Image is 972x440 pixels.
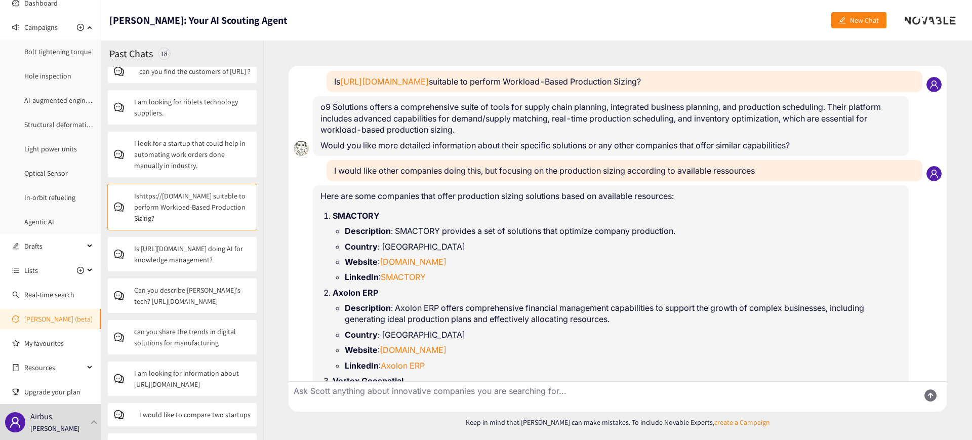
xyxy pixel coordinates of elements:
p: [PERSON_NAME] [30,423,79,434]
p: can you share the trends in digital solutions for manufacturing [134,326,251,348]
p: Airbus [30,410,52,423]
li: : [GEOGRAPHIC_DATA] [345,241,901,252]
span: comment [114,249,134,259]
strong: Website [345,345,378,355]
p: Ishttps://[DOMAIN_NAME] suitable to perform Workload-Based Production Sizing? [134,190,251,224]
span: Lists [24,260,38,281]
a: Agentic AI [24,217,54,226]
span: comment [114,410,134,420]
strong: Axolon ERP [333,288,378,298]
span: Resources [24,357,84,378]
a: In-orbit refueling [24,193,75,202]
a: [PERSON_NAME] (beta) [24,314,93,324]
span: sound [12,24,19,31]
span: comment [114,202,134,212]
span: edit [839,17,846,25]
span: unordered-list [12,267,19,274]
div: Widget de chat [807,331,972,440]
strong: SMACTORY [333,211,380,221]
a: create a Campaign [714,418,770,427]
strong: LinkedIn [345,272,379,282]
span: comment [114,66,134,76]
p: Here are some companies that offer production sizing solutions based on available resources: [320,190,901,202]
div: 18 [158,48,171,60]
span: New Chat [850,15,879,26]
button: editNew Chat [831,12,886,28]
p: I look for a startup that could help in automating work orders done manually in industry. [134,138,251,171]
strong: Website [345,257,378,267]
a: Light power units [24,144,77,153]
div: Chat conversation [289,66,947,381]
p: I would like other companies doing this, but focusing on the production sizing according to avail... [334,165,915,176]
strong: Vertex Geospatial [333,376,403,386]
img: Scott.87bedd56a4696ef791cd.png [289,136,314,161]
a: Hole inspection [24,71,71,81]
a: Structural deformation sensing for testing [24,120,151,129]
strong: Description [345,226,391,236]
span: Campaigns [24,17,58,37]
h2: Past Chats [109,47,153,61]
li: : [345,271,901,283]
span: Drafts [24,236,84,256]
p: Is suitable to perform Workload-Based Production Sizing? [334,76,915,87]
p: Can you describe [PERSON_NAME]'s tech? [URL][DOMAIN_NAME] [134,285,251,307]
span: comment [114,291,134,301]
a: Bolt tightening torque [24,47,92,56]
li: : [345,344,901,355]
a: My favourites [24,333,93,353]
li: : [345,256,901,267]
strong: Country [345,330,378,340]
a: Axolon ERP [381,361,425,371]
span: user [9,416,21,428]
span: comment [114,102,134,112]
a: SMACTORY [381,272,426,282]
a: [DOMAIN_NAME] [380,345,447,355]
strong: Country [345,242,378,252]
span: Upgrade your plan [24,382,93,402]
p: can you find the customers of [URL] ? [139,66,251,77]
span: user [929,169,939,178]
p: I am looking for riblets technology suppliers. [134,96,251,118]
textarea: Ask Scott anything about innovative companies you are searching for... [289,382,911,412]
span: book [12,364,19,371]
span: plus-circle [77,24,84,31]
p: o9 Solutions offers a comprehensive suite of tools for supply chain planning, integrated business... [320,101,901,135]
li: : Axolon ERP offers comprehensive financial management capabilities to support the growth of comp... [345,302,901,325]
span: comment [114,374,134,384]
strong: LinkedIn [345,361,379,371]
p: Would you like more detailed information about their specific solutions or any other companies th... [320,140,901,151]
span: trophy [12,388,19,395]
span: user [929,80,939,89]
p: Keep in mind that [PERSON_NAME] can make mistakes. To include Novable Experts, [289,417,947,428]
a: Real-time search [24,290,74,299]
a: Optical Sensor [24,169,68,178]
a: [DOMAIN_NAME] [380,257,447,267]
a: AI-augmented engineering simulation tool [24,96,152,105]
span: edit [12,243,19,250]
span: comment [114,332,134,342]
p: I am looking for information about [URL][DOMAIN_NAME] [134,368,251,390]
span: comment [114,149,134,159]
span: plus-circle [77,267,84,274]
strong: Description [345,303,391,313]
li: : [GEOGRAPHIC_DATA] [345,329,901,340]
li: : SMACTORY provides a set of solutions that optimize company production. [345,225,901,236]
p: Is [URL][DOMAIN_NAME] doing AI for knowledge management? [134,243,251,265]
li: : [345,360,901,371]
iframe: Chat Widget [807,331,972,440]
p: I would like to compare two startups [139,409,251,420]
a: [URL][DOMAIN_NAME] [340,76,429,87]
